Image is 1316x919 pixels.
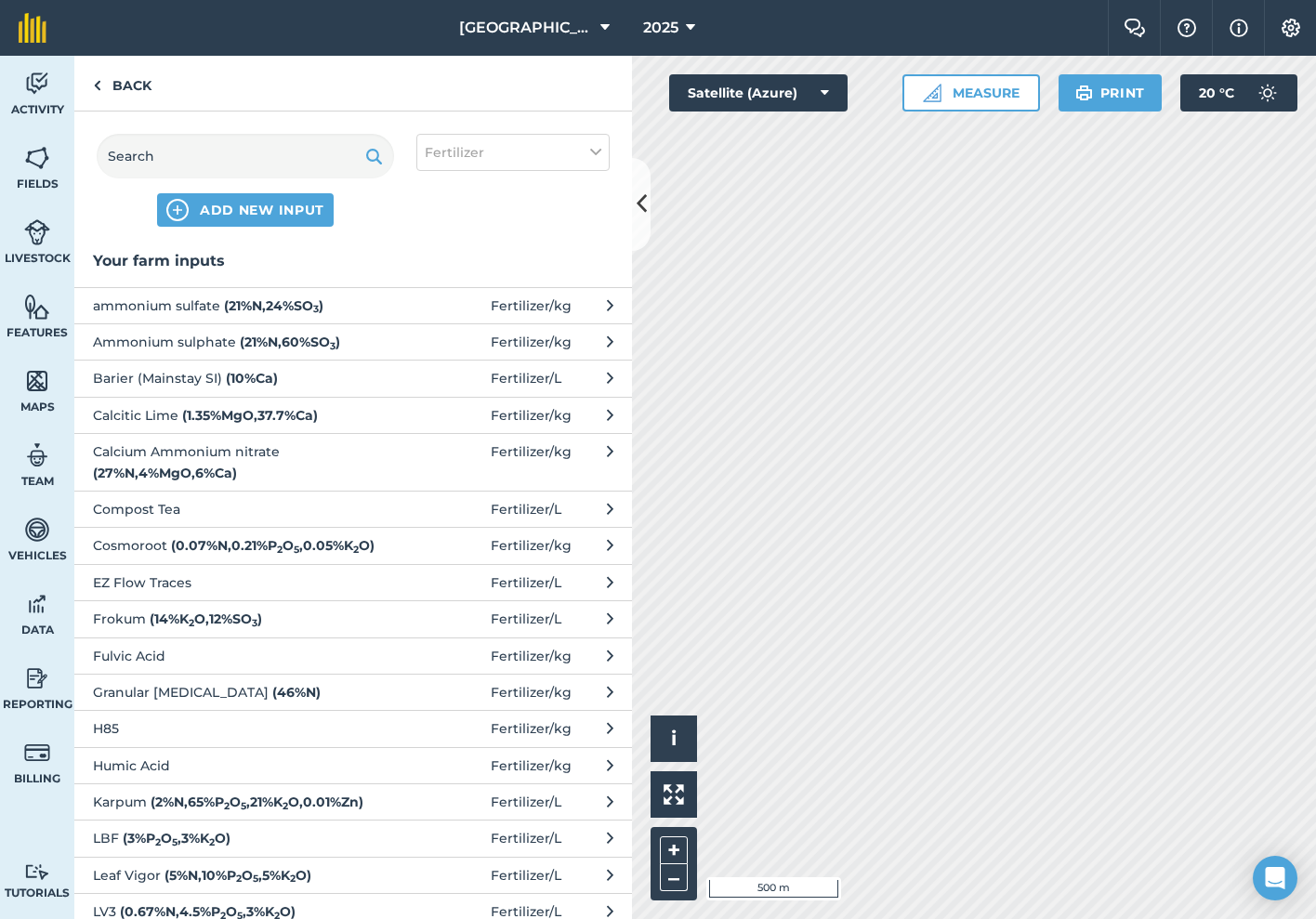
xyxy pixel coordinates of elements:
button: Karpum (2%N,65%P2O5,21%K2O,0.01%Zn)Fertilizer/L [74,783,632,820]
img: svg+xml;base64,PHN2ZyB4bWxucz0iaHR0cDovL3d3dy53My5vcmcvMjAwMC9zdmciIHdpZHRoPSIxNyIgaGVpZ2h0PSIxNy... [1230,17,1248,39]
span: Fertilizer / L [491,792,561,812]
span: 20 ° C [1199,74,1234,112]
span: Cosmoroot [93,535,397,556]
img: svg+xml;base64,PHN2ZyB4bWxucz0iaHR0cDovL3d3dy53My5vcmcvMjAwMC9zdmciIHdpZHRoPSIxOSIgaGVpZ2h0PSIyNC... [1075,82,1093,104]
strong: ( 1.35 % MgO , 37.7 % Ca ) [182,407,318,424]
span: Humic Acid [93,755,397,776]
img: svg+xml;base64,PD94bWwgdmVyc2lvbj0iMS4wIiBlbmNvZGluZz0idXRmLTgiPz4KPCEtLSBHZW5lcmF0b3I6IEFkb2JlIE... [1249,74,1286,112]
sub: 5 [253,873,258,885]
img: svg+xml;base64,PD94bWwgdmVyc2lvbj0iMS4wIiBlbmNvZGluZz0idXRmLTgiPz4KPCEtLSBHZW5lcmF0b3I6IEFkb2JlIE... [24,863,50,881]
strong: ( 0.07 % N , 0.21 % P O , 0.05 % K O ) [171,537,375,554]
span: Fertilizer / kg [491,682,572,702]
strong: ( 27 % N , 4 % MgO , 6 % Ca ) [93,465,237,481]
button: Ammonium sulphate (21%N,60%SO3)Fertilizer/kg [74,323,632,360]
button: ADD NEW INPUT [157,193,334,227]
span: 2025 [643,17,678,39]
span: H85 [93,718,397,739]
div: Open Intercom Messenger [1253,856,1297,900]
sub: 2 [189,617,194,629]
button: Calcium Ammonium nitrate (27%N,4%MgO,6%Ca)Fertilizer/kg [74,433,632,491]
span: Ammonium sulphate [93,332,397,352]
span: ammonium sulfate [93,295,397,316]
img: svg+xml;base64,PD94bWwgdmVyc2lvbj0iMS4wIiBlbmNvZGluZz0idXRmLTgiPz4KPCEtLSBHZW5lcmF0b3I6IEFkb2JlIE... [24,218,50,246]
strong: ( 21 % N , 24 % SO ) [224,297,323,314]
span: Barier (Mainstay SI) [93,368,397,388]
img: svg+xml;base64,PHN2ZyB4bWxucz0iaHR0cDovL3d3dy53My5vcmcvMjAwMC9zdmciIHdpZHRoPSI1NiIgaGVpZ2h0PSI2MC... [24,293,50,321]
img: A cog icon [1280,19,1302,37]
img: fieldmargin Logo [19,13,46,43]
span: Fertilizer / kg [491,646,572,666]
button: Granular [MEDICAL_DATA] (46%N)Fertilizer/kg [74,674,632,710]
button: Measure [902,74,1040,112]
sub: 3 [252,617,257,629]
span: Fertilizer / L [491,609,561,629]
span: Fertilizer / kg [491,332,572,352]
strong: ( 10 % Ca ) [226,370,278,387]
img: svg+xml;base64,PD94bWwgdmVyc2lvbj0iMS4wIiBlbmNvZGluZz0idXRmLTgiPz4KPCEtLSBHZW5lcmF0b3I6IEFkb2JlIE... [24,664,50,692]
strong: ( 3 % P O , 3 % K O ) [123,830,230,847]
span: Fulvic Acid [93,646,397,666]
img: svg+xml;base64,PHN2ZyB4bWxucz0iaHR0cDovL3d3dy53My5vcmcvMjAwMC9zdmciIHdpZHRoPSIxOSIgaGVpZ2h0PSIyNC... [365,145,383,167]
strong: ( 21 % N , 60 % SO ) [240,334,340,350]
img: svg+xml;base64,PD94bWwgdmVyc2lvbj0iMS4wIiBlbmNvZGluZz0idXRmLTgiPz4KPCEtLSBHZW5lcmF0b3I6IEFkb2JlIE... [24,516,50,544]
span: Granular [MEDICAL_DATA] [93,682,397,702]
button: EZ Flow Traces Fertilizer/L [74,564,632,600]
sub: 2 [155,836,161,848]
span: Fertilizer / L [491,865,561,886]
span: Fertilizer / kg [491,405,572,426]
button: Fertilizer [416,134,610,171]
span: Fertilizer / kg [491,535,572,556]
sub: 2 [290,873,296,885]
img: svg+xml;base64,PHN2ZyB4bWxucz0iaHR0cDovL3d3dy53My5vcmcvMjAwMC9zdmciIHdpZHRoPSI1NiIgaGVpZ2h0PSI2MC... [24,144,50,172]
sub: 2 [224,800,230,812]
span: Fertilizer / L [491,368,561,388]
sub: 5 [241,800,246,812]
span: Fertilizer / kg [491,755,572,776]
img: svg+xml;base64,PD94bWwgdmVyc2lvbj0iMS4wIiBlbmNvZGluZz0idXRmLTgiPz4KPCEtLSBHZW5lcmF0b3I6IEFkb2JlIE... [24,70,50,98]
span: Frokum [93,609,397,629]
span: [GEOGRAPHIC_DATA] [459,17,593,39]
sub: 5 [294,544,299,556]
span: Compost Tea [93,499,397,519]
button: 20 °C [1180,74,1297,112]
img: svg+xml;base64,PHN2ZyB4bWxucz0iaHR0cDovL3d3dy53My5vcmcvMjAwMC9zdmciIHdpZHRoPSI1NiIgaGVpZ2h0PSI2MC... [24,367,50,395]
span: Fertilizer / L [491,499,561,519]
sub: 5 [172,836,178,848]
strong: ( 46 % N ) [272,684,321,701]
input: Search [97,134,394,178]
img: Two speech bubbles overlapping with the left bubble in the forefront [1124,19,1146,37]
span: Fertilizer / kg [491,718,572,739]
span: Fertilizer / L [491,828,561,848]
strong: ( 2 % N , 65 % P O , 21 % K O , 0.01 % Zn ) [151,794,363,810]
button: Cosmoroot (0.07%N,0.21%P2O5,0.05%K2O)Fertilizer/kg [74,527,632,563]
img: svg+xml;base64,PD94bWwgdmVyc2lvbj0iMS4wIiBlbmNvZGluZz0idXRmLTgiPz4KPCEtLSBHZW5lcmF0b3I6IEFkb2JlIE... [24,441,50,469]
span: Leaf Vigor [93,865,397,886]
h3: Your farm inputs [74,249,632,273]
sub: 2 [236,873,242,885]
button: Humic Acid Fertilizer/kg [74,747,632,783]
img: A question mark icon [1176,19,1198,37]
span: Fertilizer / L [491,572,561,593]
span: Fertilizer / kg [491,295,572,316]
button: Leaf Vigor (5%N,10%P2O5,5%K2O)Fertilizer/L [74,857,632,893]
sub: 2 [283,800,288,812]
img: svg+xml;base64,PD94bWwgdmVyc2lvbj0iMS4wIiBlbmNvZGluZz0idXRmLTgiPz4KPCEtLSBHZW5lcmF0b3I6IEFkb2JlIE... [24,590,50,618]
button: H85 Fertilizer/kg [74,710,632,746]
span: Karpum [93,792,397,812]
button: Satellite (Azure) [669,74,848,112]
button: i [651,716,697,762]
span: ADD NEW INPUT [200,201,324,219]
button: + [660,836,688,864]
sub: 3 [330,340,336,352]
button: Fulvic Acid Fertilizer/kg [74,637,632,674]
sub: 2 [353,544,359,556]
button: Calcitic Lime (1.35%MgO,37.7%Ca)Fertilizer/kg [74,397,632,433]
button: Frokum (14%K2O,12%SO3)Fertilizer/L [74,600,632,637]
span: LBF [93,828,397,848]
a: Back [74,56,170,111]
span: Calcitic Lime [93,405,397,426]
sub: 2 [277,544,283,556]
span: EZ Flow Traces [93,572,397,593]
img: Ruler icon [923,84,941,102]
button: – [660,864,688,891]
